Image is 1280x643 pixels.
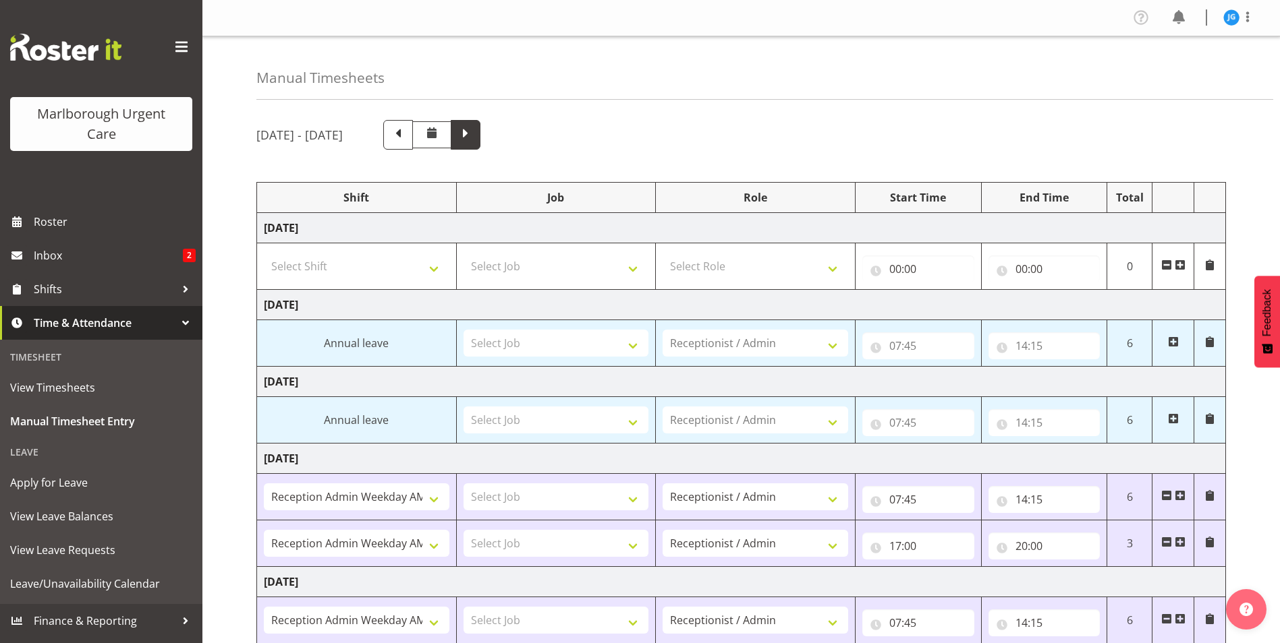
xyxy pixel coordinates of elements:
[989,486,1101,513] input: Click to select...
[862,255,974,282] input: Click to select...
[24,104,179,144] div: Marlborough Urgent Care
[862,486,974,513] input: Click to select...
[1223,9,1240,26] img: josephine-godinez11850.jpg
[264,189,449,206] div: Shift
[1114,189,1145,206] div: Total
[862,609,974,636] input: Click to select...
[257,567,1226,597] td: [DATE]
[10,34,121,61] img: Rosterit website logo
[1107,243,1152,290] td: 0
[989,609,1101,636] input: Click to select...
[257,443,1226,474] td: [DATE]
[324,412,389,427] span: Annual leave
[183,249,196,262] span: 2
[34,245,183,266] span: Inbox
[1261,289,1273,336] span: Feedback
[324,336,389,350] span: Annual leave
[10,574,192,594] span: Leave/Unavailability Calendar
[34,279,175,299] span: Shifts
[3,533,199,567] a: View Leave Requests
[256,70,385,86] h4: Manual Timesheets
[257,213,1226,243] td: [DATE]
[10,411,192,431] span: Manual Timesheet Entry
[10,506,192,526] span: View Leave Balances
[10,540,192,560] span: View Leave Requests
[3,343,199,371] div: Timesheet
[862,189,974,206] div: Start Time
[989,189,1101,206] div: End Time
[1254,276,1280,367] button: Feedback - Show survey
[256,127,343,142] h5: [DATE] - [DATE]
[3,371,199,404] a: View Timesheets
[10,377,192,398] span: View Timesheets
[3,438,199,466] div: Leave
[1107,520,1152,567] td: 3
[1107,320,1152,367] td: 6
[10,472,192,493] span: Apply for Leave
[3,499,199,533] a: View Leave Balances
[989,255,1101,282] input: Click to select...
[464,189,649,206] div: Job
[34,212,196,232] span: Roster
[989,532,1101,559] input: Click to select...
[3,466,199,499] a: Apply for Leave
[3,567,199,601] a: Leave/Unavailability Calendar
[34,611,175,631] span: Finance & Reporting
[663,189,848,206] div: Role
[257,367,1226,397] td: [DATE]
[34,313,175,333] span: Time & Attendance
[257,290,1226,320] td: [DATE]
[1107,397,1152,443] td: 6
[862,532,974,559] input: Click to select...
[3,404,199,438] a: Manual Timesheet Entry
[1107,474,1152,520] td: 6
[1240,603,1253,616] img: help-xxl-2.png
